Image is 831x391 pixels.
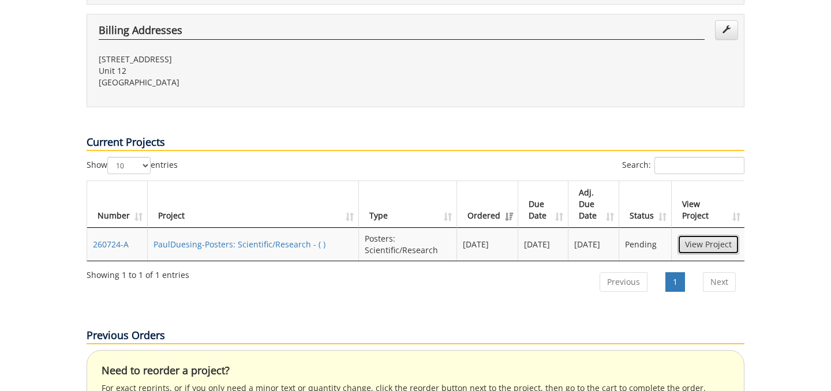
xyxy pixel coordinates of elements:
[568,228,619,261] td: [DATE]
[107,157,151,174] select: Showentries
[99,65,407,77] p: Unit 12
[148,181,359,228] th: Project: activate to sort column ascending
[87,135,744,151] p: Current Projects
[87,328,744,344] p: Previous Orders
[518,228,569,261] td: [DATE]
[93,239,129,250] a: 260724-A
[87,157,178,174] label: Show entries
[568,181,619,228] th: Adj. Due Date: activate to sort column ascending
[99,77,407,88] p: [GEOGRAPHIC_DATA]
[457,181,518,228] th: Ordered: activate to sort column ascending
[518,181,569,228] th: Due Date: activate to sort column ascending
[622,157,744,174] label: Search:
[665,272,685,292] a: 1
[600,272,647,292] a: Previous
[359,228,457,261] td: Posters: Scientific/Research
[87,181,148,228] th: Number: activate to sort column ascending
[672,181,745,228] th: View Project: activate to sort column ascending
[359,181,457,228] th: Type: activate to sort column ascending
[677,235,739,254] a: View Project
[457,228,518,261] td: [DATE]
[619,181,672,228] th: Status: activate to sort column ascending
[654,157,744,174] input: Search:
[715,20,738,40] a: Edit Addresses
[703,272,736,292] a: Next
[154,239,325,250] a: PaulDuesing-Posters: Scientific/Research - ( )
[87,265,189,281] div: Showing 1 to 1 of 1 entries
[619,228,672,261] td: Pending
[99,25,705,40] h4: Billing Addresses
[102,365,729,377] h4: Need to reorder a project?
[99,54,407,65] p: [STREET_ADDRESS]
